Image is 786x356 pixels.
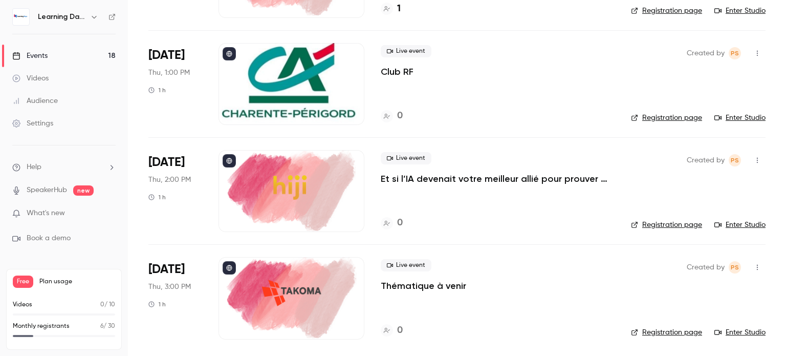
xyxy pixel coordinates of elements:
div: 1 h [148,86,166,94]
span: Thu, 3:00 PM [148,282,191,292]
h4: 1 [397,2,401,16]
a: Registration page [631,327,702,338]
p: / 30 [100,322,115,331]
span: Prad Selvarajah [729,261,741,274]
div: Oct 9 Thu, 3:00 PM (Europe/Paris) [148,257,202,339]
span: Book a demo [27,233,71,244]
p: Videos [13,300,32,309]
span: Created by [687,154,725,166]
img: Learning Days [13,9,29,25]
a: Club RF [381,66,413,78]
a: 0 [381,109,403,123]
h6: Learning Days [38,12,86,22]
div: Settings [12,118,53,129]
span: PS [731,47,739,59]
span: Prad Selvarajah [729,154,741,166]
span: Live event [381,152,431,164]
a: Enter Studio [714,113,766,123]
h4: 0 [397,324,403,338]
span: Prad Selvarajah [729,47,741,59]
span: 0 [100,302,104,308]
a: Enter Studio [714,327,766,338]
span: What's new [27,208,65,219]
a: Enter Studio [714,220,766,230]
div: Audience [12,96,58,106]
div: Videos [12,73,49,83]
a: 0 [381,324,403,338]
span: Created by [687,261,725,274]
a: Et si l’IA devenait votre meilleur allié pour prouver enfin l’impact de vos formations ? [381,173,615,185]
span: Created by [687,47,725,59]
h4: 0 [397,216,403,230]
h4: 0 [397,109,403,123]
span: PS [731,261,739,274]
span: PS [731,154,739,166]
span: Help [27,162,41,173]
span: Live event [381,45,431,57]
div: 1 h [148,300,166,308]
span: [DATE] [148,261,185,278]
a: Thématique à venir [381,280,466,292]
div: 1 h [148,193,166,201]
iframe: Noticeable Trigger [103,209,116,218]
div: Oct 9 Thu, 1:00 PM (Europe/Paris) [148,43,202,125]
span: Free [13,276,33,288]
a: Registration page [631,220,702,230]
span: Live event [381,259,431,271]
span: Plan usage [39,278,115,286]
span: [DATE] [148,47,185,64]
li: help-dropdown-opener [12,162,116,173]
a: Enter Studio [714,6,766,16]
span: [DATE] [148,154,185,171]
a: Registration page [631,113,702,123]
a: 1 [381,2,401,16]
span: 6 [100,323,103,329]
a: 0 [381,216,403,230]
p: / 10 [100,300,115,309]
a: SpeakerHub [27,185,67,196]
span: Thu, 2:00 PM [148,175,191,185]
span: Thu, 1:00 PM [148,68,190,78]
div: Oct 9 Thu, 2:00 PM (Europe/Paris) [148,150,202,232]
p: Monthly registrants [13,322,70,331]
div: Events [12,51,48,61]
a: Registration page [631,6,702,16]
span: new [73,185,94,196]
